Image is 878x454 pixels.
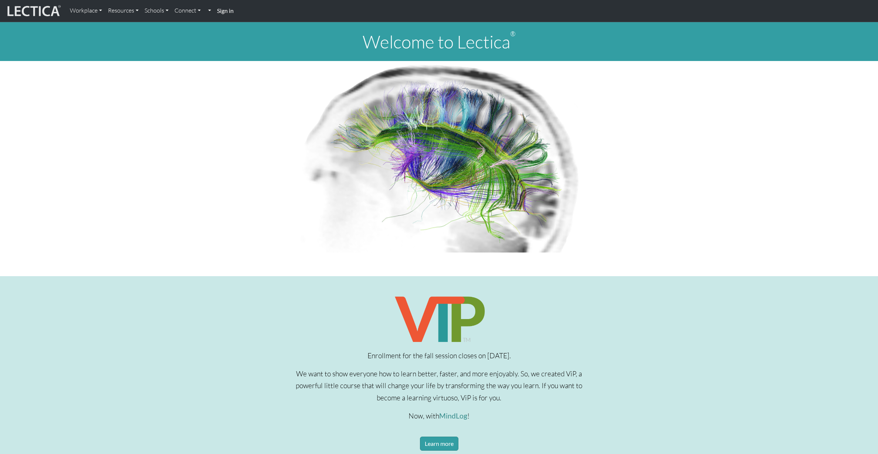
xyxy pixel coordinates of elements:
[510,30,516,38] sup: ®
[172,3,204,18] a: Connect
[296,410,583,422] p: Now, with !
[420,437,458,451] a: Learn more
[439,411,467,420] a: MindLog
[217,7,234,14] strong: Sign in
[296,368,583,404] p: We want to show everyone how to learn better, faster, and more enjoyably. So, we created ViP, a p...
[67,3,105,18] a: Workplace
[142,3,172,18] a: Schools
[296,350,583,362] p: Enrollment for the fall session closes on [DATE].
[214,3,237,19] a: Sign in
[6,4,61,18] img: lecticalive
[105,3,142,18] a: Resources
[295,61,583,253] img: Human Connectome Project Image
